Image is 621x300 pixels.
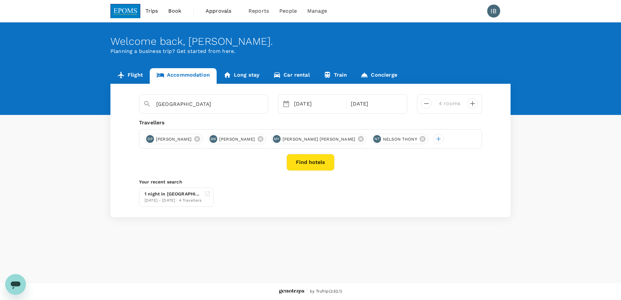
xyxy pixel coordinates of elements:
button: decrease [467,98,478,109]
img: Genotrips - EPOMS [279,289,304,294]
a: Car rental [266,68,317,84]
span: Book [168,7,181,15]
div: NTNELSON THONY [372,134,428,144]
a: Train [317,68,354,84]
span: Reports [248,7,269,15]
span: [PERSON_NAME] [215,136,259,143]
a: Concierge [354,68,404,84]
span: Manage [307,7,327,15]
div: Welcome back , [PERSON_NAME] . [110,35,511,47]
button: decrease [421,98,432,109]
button: Find hotels [286,154,335,171]
div: 1 night in [GEOGRAPHIC_DATA] [145,191,202,197]
div: [DATE] - [DATE] · 4 Travellers [145,197,202,204]
div: Travellers [139,119,482,127]
span: People [279,7,297,15]
span: by TruTrip ( 3.52.1 ) [310,288,342,295]
span: Trips [146,7,158,15]
div: DP[PERSON_NAME] [145,134,203,144]
div: MY [273,135,281,143]
div: [DATE] [348,97,402,110]
input: Search cities, hotels, work locations [156,99,246,109]
img: EPOMS SDN BHD [110,4,140,18]
input: Add rooms [437,98,462,109]
div: IB [487,5,500,18]
div: MK[PERSON_NAME] [208,134,266,144]
a: Accommodation [150,68,217,84]
span: [PERSON_NAME] [152,136,196,143]
div: MY[PERSON_NAME] [PERSON_NAME] [271,134,366,144]
button: Open [263,104,265,105]
iframe: Button to launch messaging window [5,274,26,295]
a: Flight [110,68,150,84]
div: [DATE] [291,97,345,110]
div: MK [209,135,217,143]
div: NT [373,135,381,143]
p: Planning a business trip? Get started from here. [110,47,511,55]
p: Your recent search [139,179,482,185]
span: [PERSON_NAME] [PERSON_NAME] [279,136,359,143]
span: Approvals [206,7,238,15]
div: DP [146,135,154,143]
span: NELSON THONY [379,136,421,143]
a: Long stay [217,68,266,84]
